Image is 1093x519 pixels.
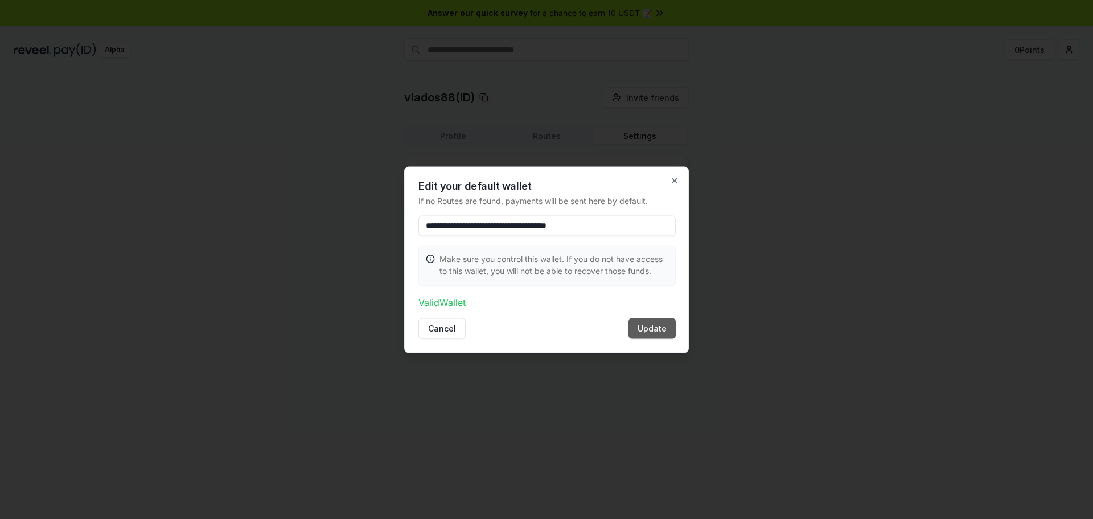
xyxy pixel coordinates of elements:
button: Cancel [418,318,466,338]
button: Update [628,318,676,338]
h2: Edit your default wallet [418,181,676,191]
p: Make sure you control this wallet. If you do not have access to this wallet, you will not be able... [439,252,668,276]
p: If no Routes are found, payments will be sent here by default. [418,194,676,206]
p: Valid Wallet [418,295,676,309]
